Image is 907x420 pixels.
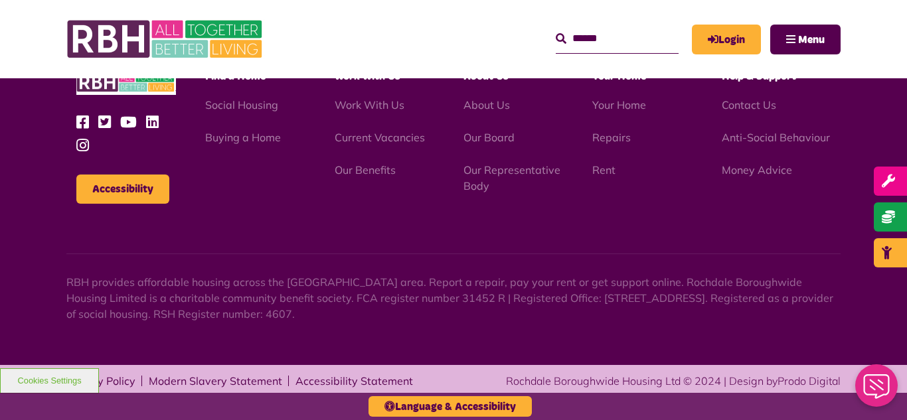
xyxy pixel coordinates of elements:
[205,98,278,111] a: Social Housing - open in a new tab
[335,98,404,111] a: Work With Us
[295,376,413,386] a: Accessibility Statement
[722,163,792,176] a: Money Advice
[722,71,796,82] span: Help & Support
[335,163,396,176] a: Our Benefits
[778,374,841,387] a: Prodo Digital - open in a new tab
[76,175,169,204] button: Accessibility
[798,35,825,45] span: Menu
[205,71,266,82] span: Find a Home
[205,131,281,144] a: Buying a Home
[66,376,135,386] a: Privacy Policy
[592,163,616,176] a: Rent
[722,131,830,144] a: Anti-Social Behaviour
[369,396,532,417] button: Language & Accessibility
[149,376,282,386] a: Modern Slavery Statement - open in a new tab
[770,25,841,54] button: Navigation
[335,131,425,144] a: Current Vacancies
[592,98,646,111] a: Your Home
[463,71,509,82] span: About Us
[692,25,761,54] a: MyRBH
[66,13,266,65] img: RBH
[76,70,176,96] img: RBH
[463,163,560,192] a: Our Representative Body
[463,131,515,144] a: Our Board
[722,98,776,111] a: Contact Us
[847,360,907,420] iframe: Netcall Web Assistant for live chat
[592,71,646,82] span: Your Home
[335,71,400,82] span: Work With Us
[463,98,510,111] a: About Us
[506,373,841,389] div: Rochdale Boroughwide Housing Ltd © 2024 | Design by
[592,131,631,144] a: Repairs
[66,274,841,322] p: RBH provides affordable housing across the [GEOGRAPHIC_DATA] area. Report a repair, pay your rent...
[556,25,679,53] input: Search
